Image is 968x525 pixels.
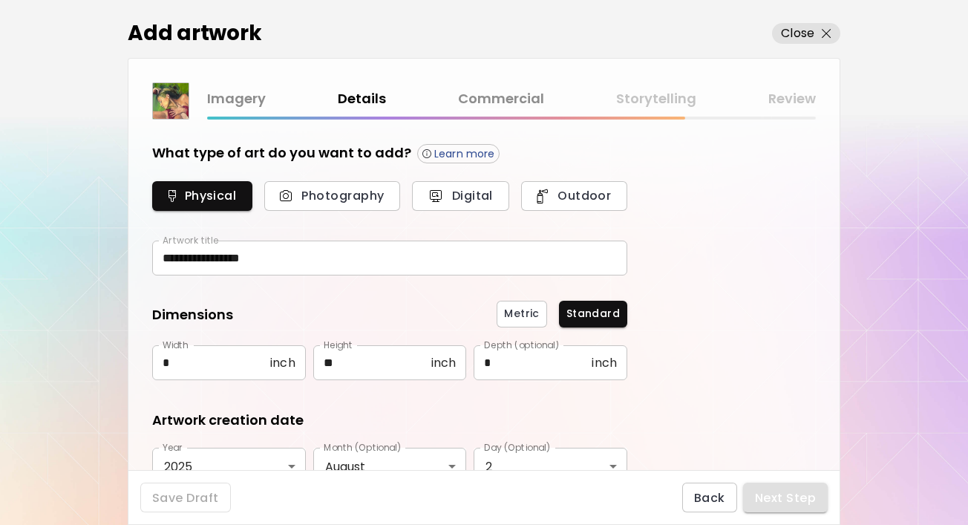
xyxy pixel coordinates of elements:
[325,460,455,474] p: August
[152,411,304,430] h5: Artwork creation date
[152,181,252,211] button: Physical
[152,305,233,327] h5: Dimensions
[264,181,400,211] button: Photography
[566,306,620,322] span: Standard
[504,306,539,322] span: Metric
[458,88,544,110] a: Commercial
[169,188,236,203] span: Physical
[412,181,509,211] button: Digital
[152,448,306,486] div: 2025
[485,460,615,474] p: 2
[281,188,384,203] span: Photography
[559,301,627,327] button: Standard
[537,188,611,203] span: Outdoor
[207,88,266,110] a: Imagery
[592,356,617,370] span: inch
[682,483,737,512] button: Back
[521,181,627,211] button: Outdoor
[152,143,411,163] h5: What type of art do you want to add?
[434,147,494,160] p: Learn more
[694,490,725,506] span: Back
[270,356,295,370] span: inch
[428,188,493,203] span: Digital
[431,356,457,370] span: inch
[417,144,500,163] button: Learn more
[497,301,546,327] button: Metric
[474,448,627,486] div: 2
[164,460,294,474] p: 2025
[313,448,467,486] div: August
